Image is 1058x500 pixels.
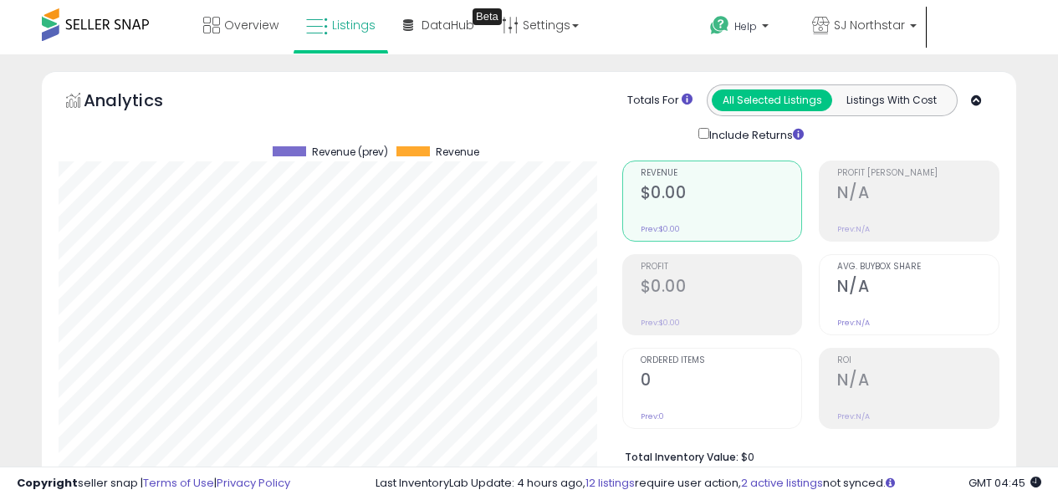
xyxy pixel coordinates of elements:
h2: N/A [837,370,999,393]
div: Totals For [627,93,693,109]
span: Revenue (prev) [312,146,388,158]
strong: Copyright [17,475,78,491]
a: Help [697,3,797,54]
h2: N/A [837,183,999,206]
div: Last InventoryLab Update: 4 hours ago, require user action, not synced. [376,476,1041,492]
small: Prev: $0.00 [641,224,680,234]
span: Avg. Buybox Share [837,263,999,272]
div: seller snap | | [17,476,290,492]
i: Get Help [709,15,730,36]
h2: 0 [641,370,802,393]
button: Listings With Cost [831,89,952,111]
span: Ordered Items [641,356,802,365]
div: Tooltip anchor [473,8,502,25]
span: Profit [641,263,802,272]
span: Revenue [641,169,802,178]
h2: $0.00 [641,183,802,206]
small: Prev: N/A [837,224,870,234]
span: SJ Northstar [834,17,905,33]
h2: $0.00 [641,277,802,299]
span: ROI [837,356,999,365]
span: 2025-09-17 04:45 GMT [969,475,1041,491]
span: Overview [224,17,279,33]
a: 12 listings [585,475,635,491]
span: Revenue [436,146,479,158]
h5: Analytics [84,89,196,116]
a: Privacy Policy [217,475,290,491]
small: Prev: N/A [837,318,870,328]
small: Prev: N/A [837,411,870,421]
h2: N/A [837,277,999,299]
a: 2 active listings [741,475,823,491]
small: Prev: $0.00 [641,318,680,328]
span: DataHub [422,17,474,33]
a: Terms of Use [143,475,214,491]
span: Profit [PERSON_NAME] [837,169,999,178]
li: $0 [625,446,987,466]
small: Prev: 0 [641,411,664,421]
span: Listings [332,17,376,33]
button: All Selected Listings [712,89,832,111]
span: Help [734,19,757,33]
b: Total Inventory Value: [625,450,739,464]
div: Include Returns [686,125,824,144]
